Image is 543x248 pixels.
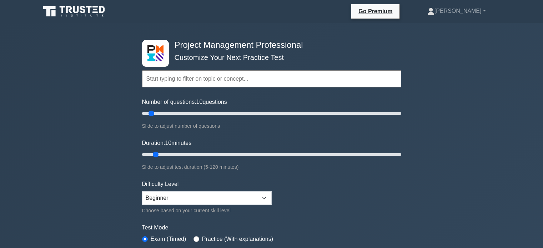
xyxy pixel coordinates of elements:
label: Number of questions: questions [142,98,227,106]
span: 10 [165,140,171,146]
a: [PERSON_NAME] [410,4,503,18]
label: Exam (Timed) [151,235,186,243]
div: Slide to adjust number of questions [142,122,401,130]
label: Practice (With explanations) [202,235,273,243]
label: Test Mode [142,223,401,232]
label: Duration: minutes [142,139,192,147]
div: Slide to adjust test duration (5-120 minutes) [142,163,401,171]
label: Difficulty Level [142,180,179,188]
input: Start typing to filter on topic or concept... [142,70,401,87]
span: 10 [196,99,203,105]
h4: Project Management Professional [172,40,366,50]
a: Go Premium [354,7,397,16]
div: Choose based on your current skill level [142,206,272,215]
